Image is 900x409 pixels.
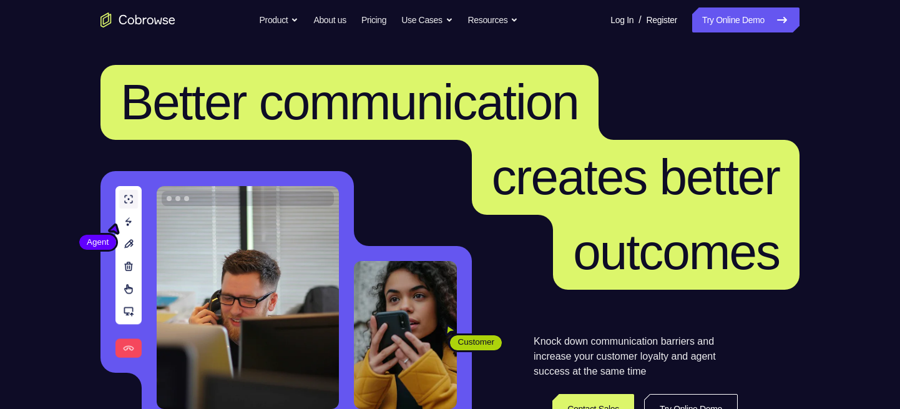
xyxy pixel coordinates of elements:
button: Resources [468,7,519,32]
p: Knock down communication barriers and increase your customer loyalty and agent success at the sam... [534,334,738,379]
button: Use Cases [401,7,452,32]
button: Product [260,7,299,32]
a: Pricing [361,7,386,32]
img: A customer holding their phone [354,261,457,409]
span: Better communication [120,74,579,130]
span: / [638,12,641,27]
img: A customer support agent talking on the phone [157,186,339,409]
span: outcomes [573,224,780,280]
a: Register [647,7,677,32]
a: Try Online Demo [692,7,800,32]
a: About us [313,7,346,32]
a: Log In [610,7,633,32]
a: Go to the home page [100,12,175,27]
span: creates better [492,149,780,205]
